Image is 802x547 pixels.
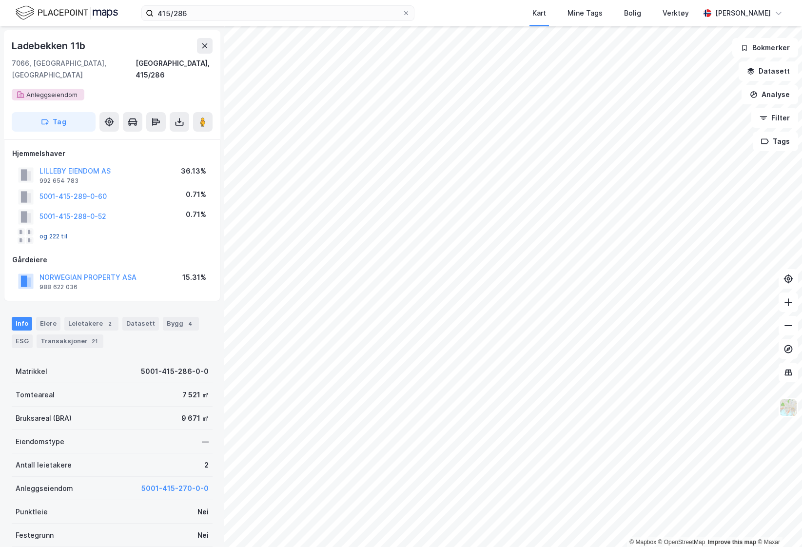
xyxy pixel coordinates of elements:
[136,58,213,81] div: [GEOGRAPHIC_DATA], 415/286
[12,112,96,132] button: Tag
[753,132,798,151] button: Tags
[197,506,209,518] div: Nei
[12,254,212,266] div: Gårdeiere
[105,319,115,329] div: 2
[122,317,159,331] div: Datasett
[16,366,47,377] div: Matrikkel
[12,148,212,159] div: Hjemmelshaver
[629,539,656,546] a: Mapbox
[204,459,209,471] div: 2
[37,334,103,348] div: Transaksjoner
[182,389,209,401] div: 7 521 ㎡
[16,483,73,494] div: Anleggseiendom
[742,85,798,104] button: Analyse
[779,398,798,417] img: Z
[36,317,60,331] div: Eiere
[185,319,195,329] div: 4
[658,539,705,546] a: OpenStreetMap
[715,7,771,19] div: [PERSON_NAME]
[12,317,32,331] div: Info
[16,459,72,471] div: Antall leietakere
[16,4,118,21] img: logo.f888ab2527a4732fd821a326f86c7f29.svg
[732,38,798,58] button: Bokmerker
[141,483,209,494] button: 5001-415-270-0-0
[16,436,64,448] div: Eiendomstype
[663,7,689,19] div: Verktøy
[12,334,33,348] div: ESG
[182,272,206,283] div: 15.31%
[567,7,603,19] div: Mine Tags
[181,412,209,424] div: 9 671 ㎡
[39,283,78,291] div: 988 622 036
[16,412,72,424] div: Bruksareal (BRA)
[154,6,402,20] input: Søk på adresse, matrikkel, gårdeiere, leietakere eller personer
[16,389,55,401] div: Tomteareal
[532,7,546,19] div: Kart
[16,506,48,518] div: Punktleie
[39,177,78,185] div: 992 654 783
[16,529,54,541] div: Festegrunn
[751,108,798,128] button: Filter
[739,61,798,81] button: Datasett
[64,317,118,331] div: Leietakere
[141,366,209,377] div: 5001-415-286-0-0
[186,189,206,200] div: 0.71%
[163,317,199,331] div: Bygg
[12,38,87,54] div: Ladebekken 11b
[197,529,209,541] div: Nei
[708,539,756,546] a: Improve this map
[186,209,206,220] div: 0.71%
[624,7,641,19] div: Bolig
[12,58,136,81] div: 7066, [GEOGRAPHIC_DATA], [GEOGRAPHIC_DATA]
[753,500,802,547] iframe: Chat Widget
[202,436,209,448] div: —
[181,165,206,177] div: 36.13%
[90,336,99,346] div: 21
